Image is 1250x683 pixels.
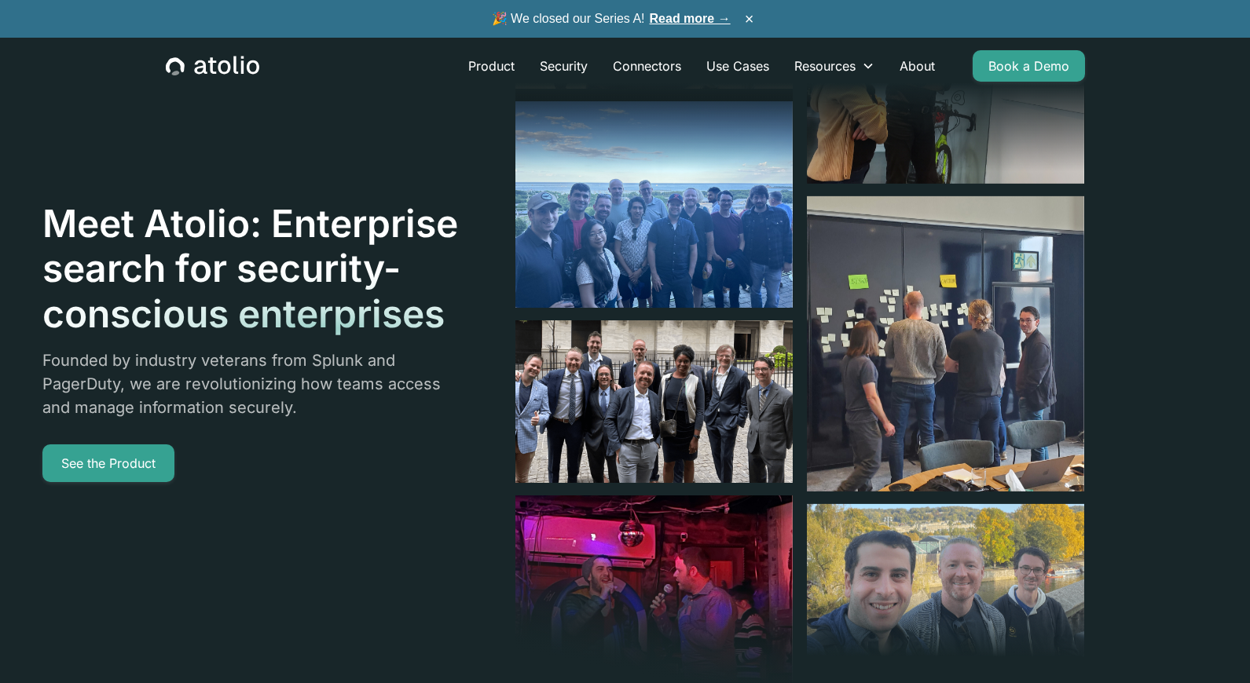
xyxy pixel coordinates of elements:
[887,50,948,82] a: About
[794,57,856,75] div: Resources
[740,10,759,27] button: ×
[515,320,793,483] img: image
[600,50,694,82] a: Connectors
[166,56,259,76] a: home
[42,444,174,482] a: See the Product
[807,195,1084,491] img: image
[1171,608,1250,683] iframe: Chat Widget
[782,50,887,82] div: Resources
[973,50,1085,82] a: Book a Demo
[650,12,731,25] a: Read more →
[527,50,600,82] a: Security
[456,50,527,82] a: Product
[694,50,782,82] a: Use Cases
[492,9,731,28] span: 🎉 We closed our Series A!
[42,349,460,419] p: Founded by industry veterans from Splunk and PagerDuty, we are revolutionizing how teams access a...
[42,201,460,337] h1: Meet Atolio: Enterprise search for security-conscious enterprises
[515,101,793,307] img: image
